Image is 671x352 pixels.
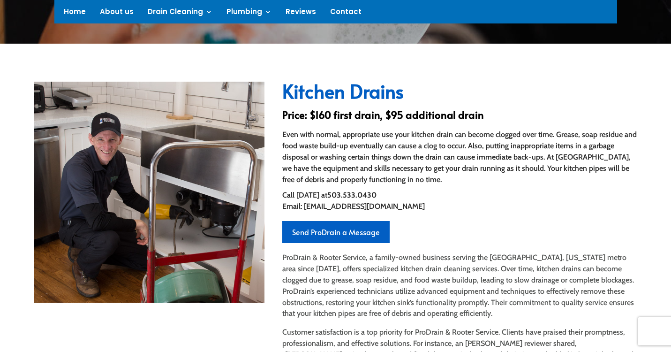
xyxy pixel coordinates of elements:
[100,8,134,19] a: About us
[282,129,637,185] div: Even with normal, appropriate use your kitchen drain can become clogged over time. Grease, soap r...
[282,221,390,243] a: Send ProDrain a Message
[226,8,271,19] a: Plumbing
[286,8,316,19] a: Reviews
[282,252,637,327] p: ProDrain & Rooter Service, a family-owned business serving the [GEOGRAPHIC_DATA], [US_STATE] metr...
[330,8,362,19] a: Contact
[282,202,425,211] span: Email: [EMAIL_ADDRESS][DOMAIN_NAME]
[148,8,212,19] a: Drain Cleaning
[327,191,377,199] strong: 503.533.0430
[282,191,327,199] span: Call [DATE] at
[282,82,637,105] h2: Kitchen Drains
[282,109,637,124] h3: Price: $160 first drain, $95 additional drain
[34,82,264,303] img: 2222
[64,8,86,19] a: Home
